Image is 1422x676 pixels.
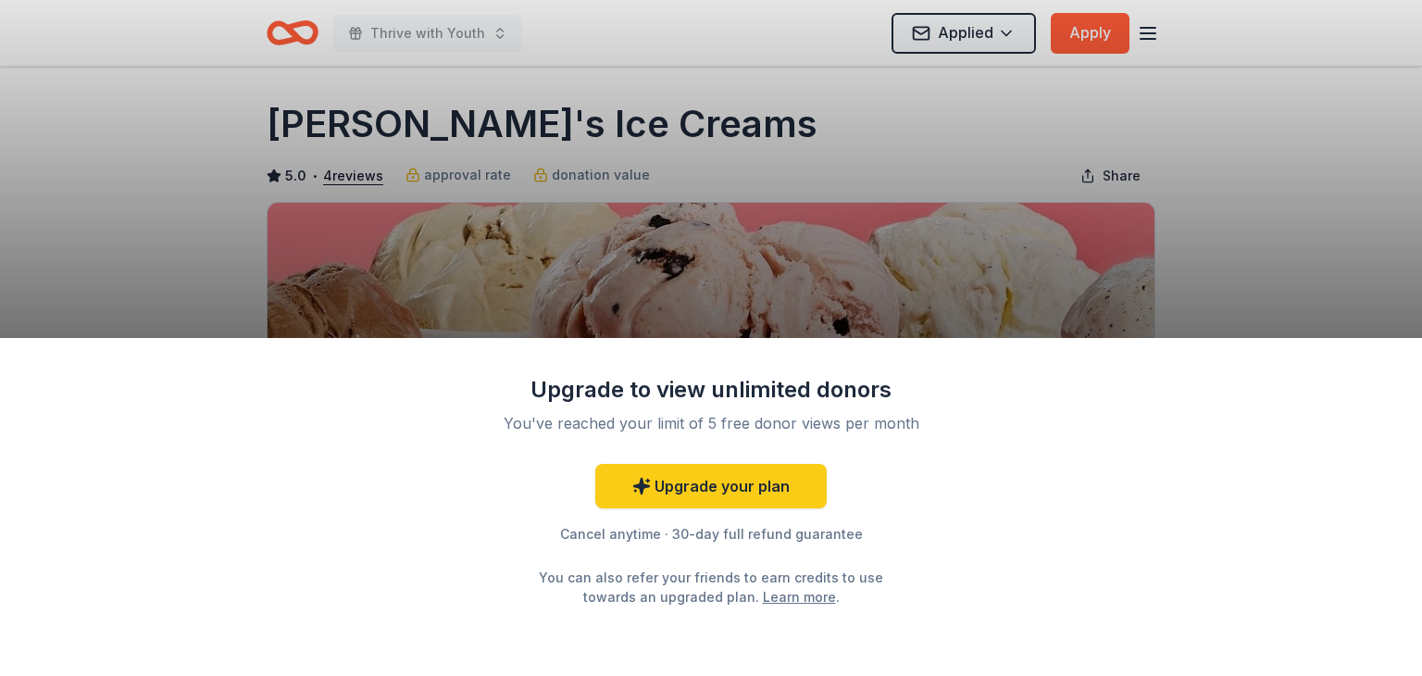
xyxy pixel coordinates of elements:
[470,523,952,545] div: Cancel anytime · 30-day full refund guarantee
[493,412,929,434] div: You've reached your limit of 5 free donor views per month
[595,464,827,508] a: Upgrade your plan
[522,568,900,607] div: You can also refer your friends to earn credits to use towards an upgraded plan. .
[470,375,952,405] div: Upgrade to view unlimited donors
[763,587,836,607] a: Learn more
